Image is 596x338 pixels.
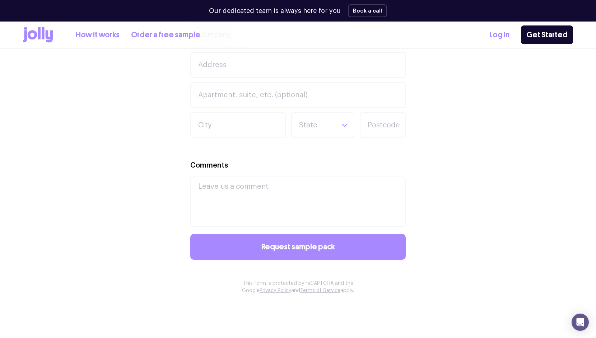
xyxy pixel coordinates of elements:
button: Request sample pack [190,234,406,260]
a: Order a free sample [131,29,200,41]
a: Get Started [521,25,573,44]
a: Privacy Policy [260,288,291,293]
label: Comments [190,160,228,171]
a: How it works [76,29,120,41]
span: Request sample pack [261,243,335,251]
p: Our dedicated team is always here for you [209,6,341,16]
a: Log In [489,29,509,41]
a: Terms of Service [300,288,340,293]
button: Book a call [348,4,387,17]
p: This form is protected by reCAPTCHA and the Google and apply. [229,280,367,294]
div: Open Intercom Messenger [572,314,589,331]
input: Search for option [298,113,335,137]
div: Search for option [291,112,354,138]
